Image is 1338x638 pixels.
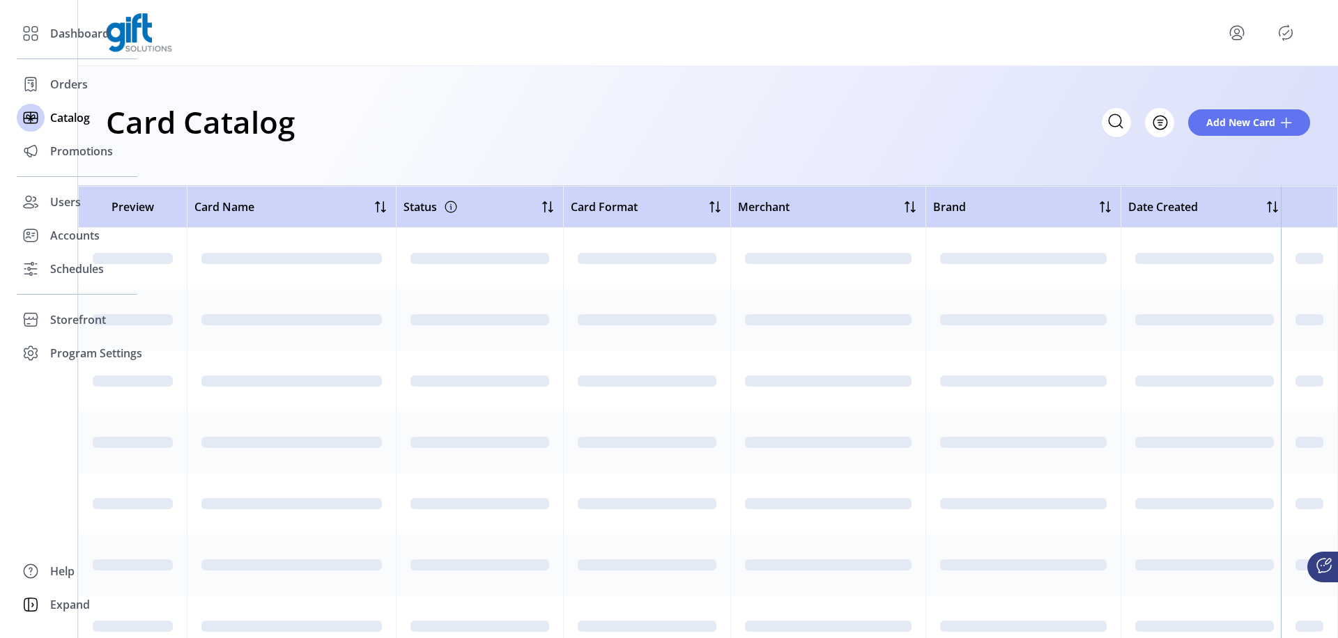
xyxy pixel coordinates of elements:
span: Storefront [50,311,106,328]
span: Add New Card [1206,115,1275,130]
span: Merchant [738,199,790,215]
span: Schedules [50,260,104,277]
span: Catalog [50,109,90,126]
input: Search [1102,108,1131,137]
span: Accounts [50,227,100,244]
span: Orders [50,76,88,93]
span: Users [50,194,81,210]
button: Publisher Panel [1275,22,1297,44]
div: Status [403,196,459,218]
button: Add New Card [1188,109,1310,136]
span: Card Format [571,199,638,215]
img: logo [106,13,172,52]
button: Filter Button [1145,108,1174,137]
span: Card Name [194,199,254,215]
span: Promotions [50,143,113,159]
span: Expand [50,596,90,613]
span: Help [50,563,75,579]
span: Program Settings [50,345,142,361]
span: Date Created [1128,199,1198,215]
span: Dashboard [50,25,109,42]
span: Brand [933,199,966,215]
button: menu [1226,22,1248,44]
h1: Card Catalog [106,98,295,146]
